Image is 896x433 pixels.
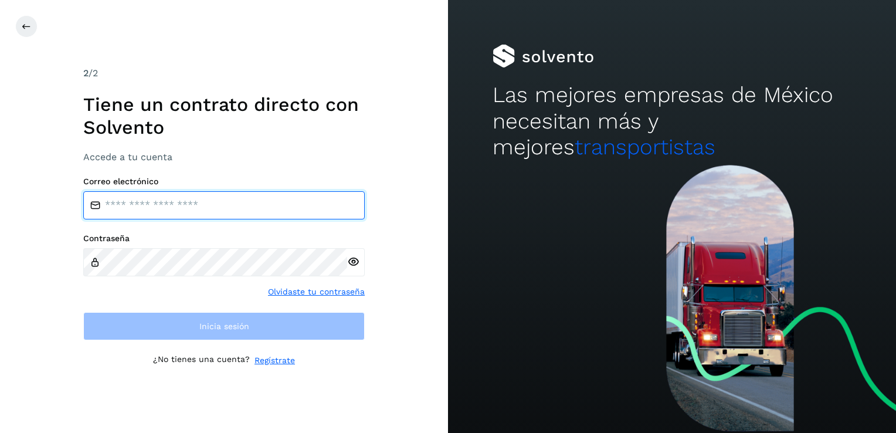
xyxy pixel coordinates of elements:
h1: Tiene un contrato directo con Solvento [83,93,365,138]
span: transportistas [575,134,715,160]
button: Inicia sesión [83,312,365,340]
div: /2 [83,66,365,80]
h3: Accede a tu cuenta [83,151,365,163]
h2: Las mejores empresas de México necesitan más y mejores [493,82,851,160]
p: ¿No tienes una cuenta? [153,354,250,367]
a: Regístrate [254,354,295,367]
span: Inicia sesión [199,322,249,330]
span: 2 [83,67,89,79]
label: Contraseña [83,234,365,243]
label: Correo electrónico [83,177,365,187]
a: Olvidaste tu contraseña [268,286,365,298]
